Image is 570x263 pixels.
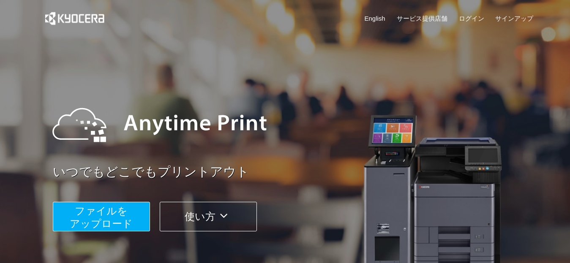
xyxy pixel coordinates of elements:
[459,14,484,23] a: ログイン
[53,163,539,181] a: いつでもどこでもプリントアウト
[365,14,385,23] a: English
[70,205,133,229] span: ファイルを ​​アップロード
[495,14,533,23] a: サインアップ
[53,202,150,231] button: ファイルを​​アップロード
[160,202,257,231] button: 使い方
[397,14,447,23] a: サービス提供店舗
